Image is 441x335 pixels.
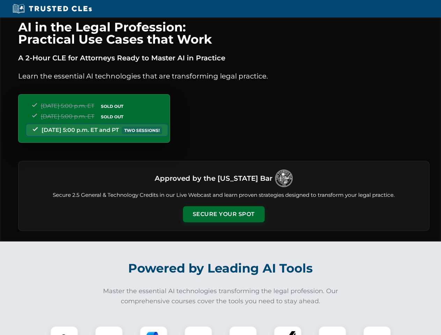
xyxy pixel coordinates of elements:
span: SOLD OUT [98,113,126,120]
p: Learn the essential AI technologies that are transforming legal practice. [18,70,429,82]
p: Master the essential AI technologies transforming the legal profession. Our comprehensive courses... [98,286,343,306]
p: Secure 2.5 General & Technology Credits in our Live Webcast and learn proven strategies designed ... [27,191,421,199]
span: SOLD OUT [98,103,126,110]
p: A 2-Hour CLE for Attorneys Ready to Master AI in Practice [18,52,429,64]
span: [DATE] 5:00 p.m. ET [41,103,94,109]
button: Secure Your Spot [183,206,265,222]
h2: Powered by Leading AI Tools [27,256,414,281]
h1: AI in the Legal Profession: Practical Use Cases that Work [18,21,429,45]
img: Logo [275,170,293,187]
h3: Approved by the [US_STATE] Bar [155,172,272,185]
span: [DATE] 5:00 p.m. ET [41,113,94,120]
img: Trusted CLEs [10,3,94,14]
